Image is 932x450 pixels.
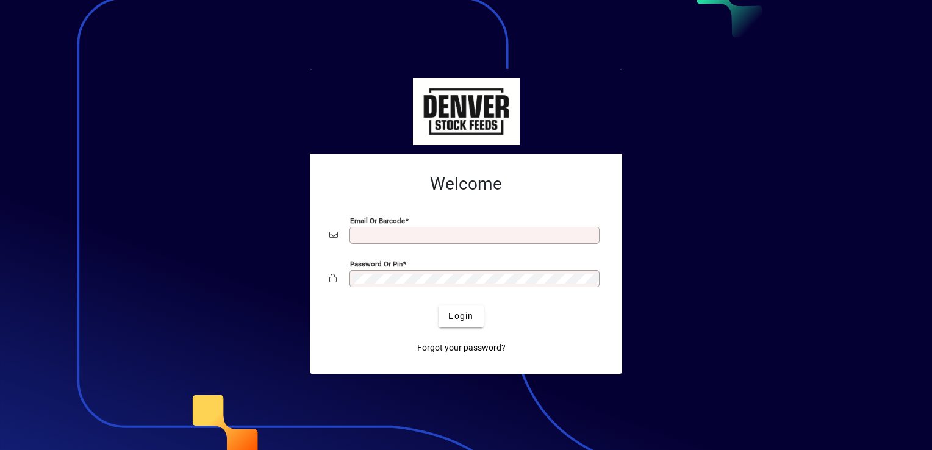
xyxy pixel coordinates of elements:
[350,259,403,268] mat-label: Password or Pin
[329,174,603,195] h2: Welcome
[350,216,405,224] mat-label: Email or Barcode
[412,337,511,359] a: Forgot your password?
[417,341,506,354] span: Forgot your password?
[439,305,483,327] button: Login
[448,310,473,323] span: Login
